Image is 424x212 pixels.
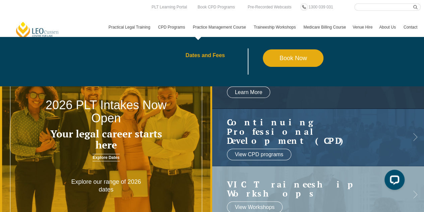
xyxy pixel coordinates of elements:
[150,3,189,11] a: PLT Learning Portal
[227,118,396,145] h2: Continuing Professional Development (CPD)
[227,149,292,160] a: View CPD programs
[185,53,263,58] a: Dates and Fees
[64,178,148,194] p: Explore our range of 2026 dates
[105,17,155,37] a: Practical Legal Training
[376,17,400,37] a: About Us
[300,17,349,37] a: Medicare Billing Course
[227,118,396,145] a: Continuing ProfessionalDevelopment (CPD)
[308,5,333,9] span: 1300 039 031
[189,17,250,37] a: Practice Management Course
[155,17,189,37] a: CPD Programs
[43,98,170,125] h2: 2026 PLT Intakes Now Open
[196,3,236,11] a: Book CPD Programs
[349,17,376,37] a: Venue Hire
[263,49,323,67] a: Book Now
[400,17,421,37] a: Contact
[43,128,170,151] h3: Your legal career starts here
[227,87,270,98] a: Learn More
[250,17,300,37] a: Traineeship Workshops
[307,3,335,11] a: 1300 039 031
[227,179,396,198] a: VIC Traineeship Workshops
[93,154,119,161] a: Explore Dates
[246,3,293,11] a: Pre-Recorded Webcasts
[15,21,60,40] a: [PERSON_NAME] Centre for Law
[379,167,407,195] iframe: LiveChat chat widget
